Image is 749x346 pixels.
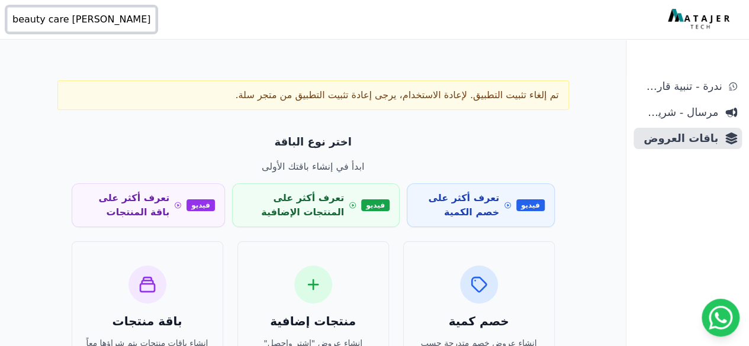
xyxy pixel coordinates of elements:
a: فيديو تعرف أكثر على خصم الكمية [407,183,555,227]
span: تعرف أكثر على خصم الكمية [417,191,499,219]
span: ندرة - تنبية قارب علي النفاذ [638,78,722,95]
span: تعرف أكثر على المنتجات الإضافية [242,191,344,219]
h3: خصم كمية [418,313,540,329]
p: ابدأ في إنشاء باقتك الأولى [72,160,555,174]
span: تعرف أكثر على باقة المنتجات [82,191,170,219]
a: فيديو تعرف أكثر على باقة المنتجات [72,183,225,227]
div: تم إلغاء تثبيت التطبيق. لإعادة الاستخدام، يرجى إعادة تثبيت التطبيق من متجر سلة. [57,80,569,110]
span: فيديو [187,199,215,211]
span: [PERSON_NAME] beauty care [12,12,150,27]
button: [PERSON_NAME] beauty care [7,7,156,32]
span: باقات العروض [638,130,718,147]
h3: باقة منتجات [86,313,208,329]
span: فيديو [361,199,390,211]
img: MatajerTech Logo [668,9,732,30]
span: فيديو [516,199,545,211]
h3: منتجات إضافية [252,313,374,329]
a: فيديو تعرف أكثر على المنتجات الإضافية [232,183,400,227]
span: مرسال - شريط دعاية [638,104,718,121]
p: اختر نوع الباقة [72,134,555,150]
